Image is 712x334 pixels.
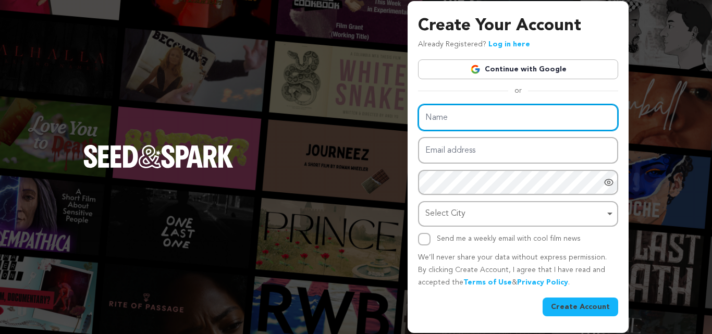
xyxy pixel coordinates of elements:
span: or [508,85,528,96]
div: Select City [425,206,605,221]
a: Log in here [488,41,530,48]
input: Name [418,104,618,131]
button: Create Account [543,298,618,316]
img: Seed&Spark Logo [83,145,234,168]
a: Show password as plain text. Warning: this will display your password on the screen. [604,177,614,188]
a: Privacy Policy [517,279,568,286]
input: Email address [418,137,618,164]
p: Already Registered? [418,39,530,51]
img: Google logo [470,64,481,75]
a: Seed&Spark Homepage [83,145,234,189]
h3: Create Your Account [418,14,618,39]
a: Terms of Use [463,279,512,286]
a: Continue with Google [418,59,618,79]
label: Send me a weekly email with cool film news [437,235,581,242]
p: We’ll never share your data without express permission. By clicking Create Account, I agree that ... [418,252,618,289]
